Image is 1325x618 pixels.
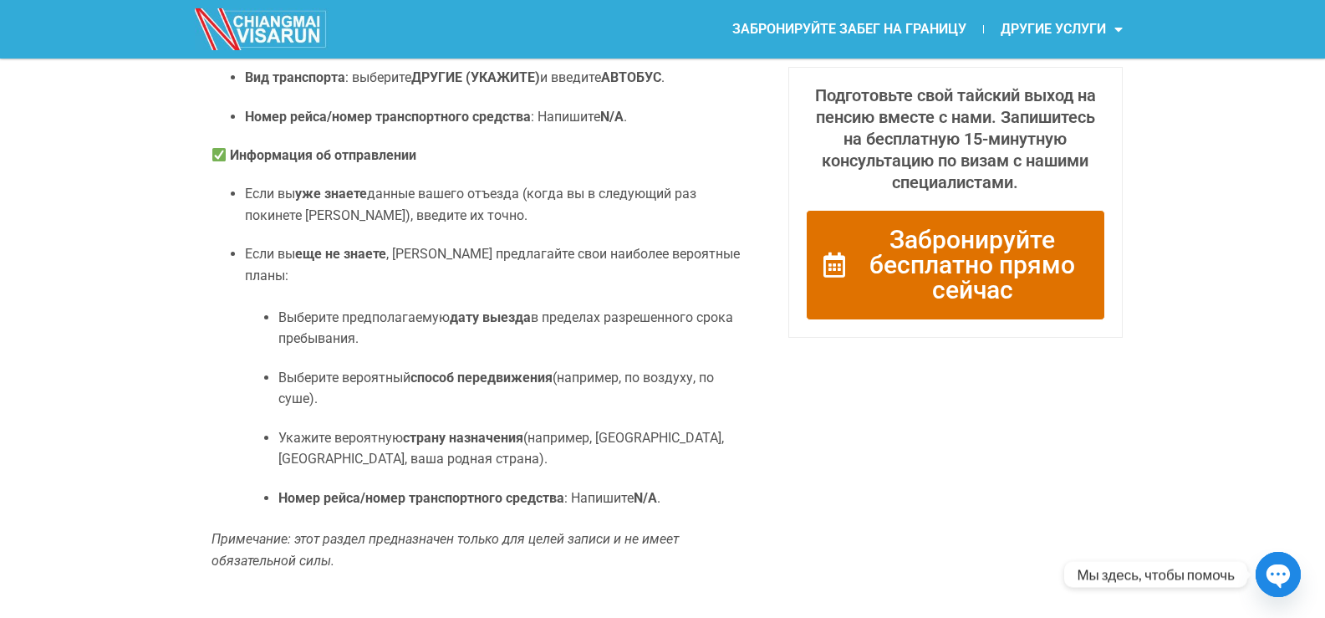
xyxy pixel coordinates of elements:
font: . [661,69,665,85]
font: . [624,109,627,125]
font: Подготовьте свой тайский выход на пенсию вместе с нами. Запишитесь на бесплатную 15-минутную конс... [815,85,1096,192]
font: : Напишите [531,109,600,125]
font: способ передвижения [410,370,553,386]
a: ЗАБРОНИРУЙТЕ ЗАБЕГ НА ГРАНИЦУ [716,10,983,49]
font: страну назначения [403,430,523,446]
font: Вид транспорта [245,69,345,85]
font: Выберите предполагаемую [278,309,450,325]
font: еще не знаете [295,246,386,262]
font: уже знаете [295,186,367,202]
font: , [PERSON_NAME] предлагайте свои наиболее вероятные планы: [245,246,740,283]
img: ✅ [212,148,226,161]
a: ДРУГИЕ УСЛУГИ [984,10,1139,49]
font: N/A [634,490,657,506]
font: АВТОБУС [601,69,661,85]
font: Примечание: этот раздел предназначен только для целей записи и не имеет обязательной силы. [211,531,679,569]
font: и введите [540,69,601,85]
font: Выберите вероятный [278,370,410,386]
font: Укажите вероятную [278,430,403,446]
font: ДРУГИЕ УСЛУГИ [1001,21,1106,37]
font: ЗАБРОНИРУЙТЕ ЗАБЕГ НА ГРАНИЦУ [732,21,966,37]
font: данные вашего отъезда (когда вы в следующий раз покинете [PERSON_NAME]), введите их точно. [245,186,696,223]
font: ДРУГИЕ (УКАЖИТЕ) [411,69,540,85]
font: N/A [600,109,624,125]
font: дату выезда [450,309,531,325]
font: Если вы [245,186,295,202]
font: Номер рейса/номер транспортного средства [278,490,564,506]
font: Номер рейса/номер транспортного средства [245,109,531,125]
nav: Меню [663,10,1139,49]
a: Забронируйте бесплатно прямо сейчас [806,210,1105,320]
font: Если вы [245,246,295,262]
font: Забронируйте бесплатно прямо сейчас [869,225,1075,304]
font: : выберите [345,69,411,85]
font: : Напишите [564,490,634,506]
font: Информация об отправлении [230,147,416,163]
font: . [657,490,660,506]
